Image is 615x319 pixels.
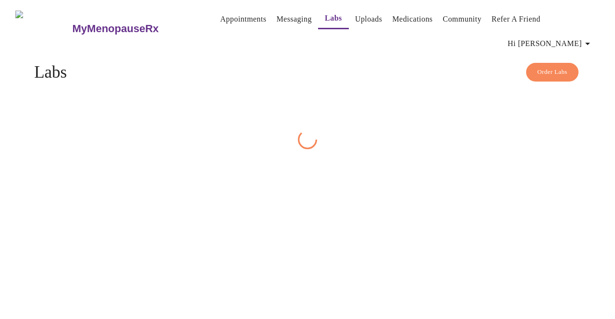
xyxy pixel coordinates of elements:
button: Hi [PERSON_NAME] [504,34,597,53]
button: Order Labs [526,63,578,82]
span: Order Labs [537,67,567,78]
button: Labs [318,9,349,29]
a: Medications [392,12,432,26]
span: Hi [PERSON_NAME] [508,37,593,50]
a: MyMenopauseRx [71,12,197,46]
img: MyMenopauseRx Logo [15,11,71,47]
button: Messaging [272,10,315,29]
button: Refer a Friend [488,10,544,29]
a: Appointments [220,12,266,26]
h3: MyMenopauseRx [73,23,159,35]
a: Refer a Friend [492,12,541,26]
button: Appointments [216,10,270,29]
a: Messaging [276,12,311,26]
h4: Labs [34,63,581,82]
a: Uploads [355,12,382,26]
button: Uploads [351,10,386,29]
button: Community [439,10,486,29]
a: Community [443,12,482,26]
button: Medications [388,10,436,29]
a: Labs [325,12,342,25]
